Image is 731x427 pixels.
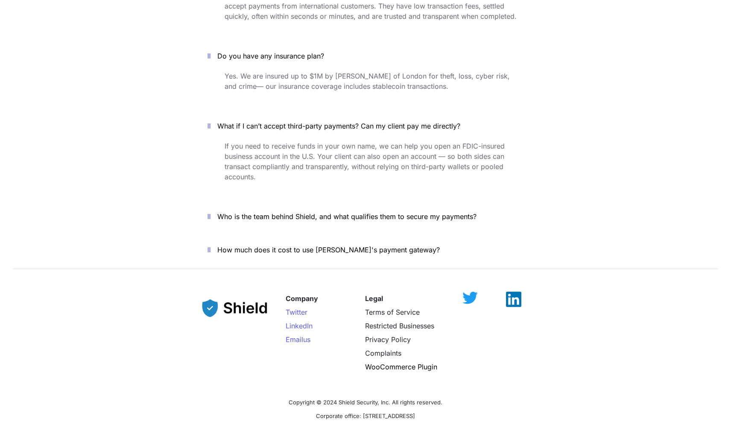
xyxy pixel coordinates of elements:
span: What if I can’t accept third-party payments? Can my client pay me directly? [217,122,460,130]
a: Emailus [286,335,310,344]
a: WooCommerce Plugin [365,363,437,371]
a: Complaints [365,349,401,357]
button: Who is the team behind Shield, and what qualifies them to secure my payments? [195,203,536,230]
span: Corporate office: [STREET_ADDRESS] [316,412,415,419]
strong: Company [286,294,318,303]
span: us [303,335,310,344]
a: LinkedIn [286,322,313,330]
button: What if I can’t accept third-party payments? Can my client pay me directly? [195,113,536,139]
a: Privacy Policy [365,335,411,344]
strong: Legal [365,294,383,303]
a: Restricted Businesses [365,322,434,330]
span: If you need to receive funds in your own name, we can help you open an FDIC-insured business acco... [225,142,507,181]
a: Twitter [286,308,307,316]
span: Who is the team behind Shield, and what qualifies them to secure my payments? [217,212,477,221]
span: Copyright © 2024 Shield Security, Inc. All rights reserved. [289,399,442,406]
span: Do you have any insurance plan? [217,52,324,60]
a: Terms of Service [365,308,420,316]
span: How much does it cost to use [PERSON_NAME]'s payment gateway? [217,246,440,254]
div: Do you have any insurance plan? [195,69,536,106]
span: Yes. We are insured up to $1M by [PERSON_NAME] of London for theft, loss, cyber risk, and crime— ... [225,72,512,91]
div: What if I can’t accept third-party payments? Can my client pay me directly? [195,139,536,196]
button: Do you have any insurance plan? [195,43,536,69]
button: How much does it cost to use [PERSON_NAME]'s payment gateway? [195,237,536,263]
span: Email [286,335,303,344]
